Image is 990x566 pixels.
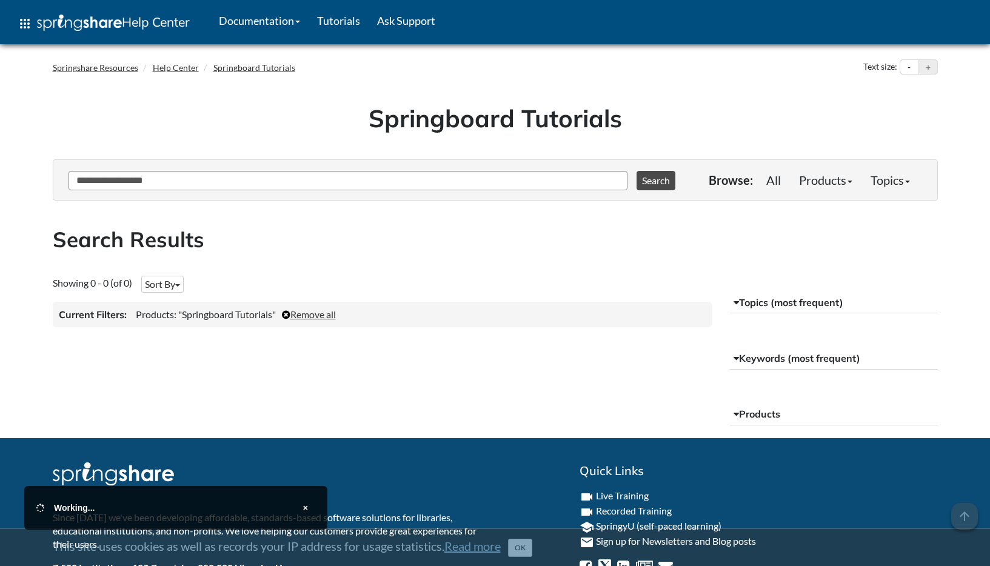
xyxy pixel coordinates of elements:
p: Browse: [709,171,753,188]
a: Tutorials [309,5,369,36]
a: Recorded Training [596,505,672,516]
a: Springboard Tutorials [213,62,295,73]
div: Text size: [861,59,900,75]
span: Showing 0 - 0 (of 0) [53,277,132,288]
p: Since [DATE] we've been developing affordable, standards-based software solutions for libraries, ... [53,511,486,551]
a: All [757,168,790,192]
span: apps [18,16,32,31]
a: Live Training [596,490,649,501]
h1: Springboard Tutorials [62,101,929,135]
button: Keywords (most frequent) [730,348,938,370]
a: Remove all [282,308,336,320]
span: Help Center [122,14,190,30]
a: Documentation [210,5,309,36]
a: Help Center [153,62,199,73]
span: Working... [54,503,95,513]
a: Read more [444,539,501,553]
a: arrow_upward [951,504,978,519]
i: school [580,520,594,534]
i: videocam [580,490,594,504]
button: Search [637,171,675,190]
button: Sort By [141,276,184,293]
i: videocam [580,505,594,519]
a: Springshare Resources [53,62,138,73]
h2: Search Results [53,225,938,255]
h2: Quick Links [580,462,938,479]
button: Close [296,498,315,518]
i: email [580,535,594,550]
h3: Current Filters [59,308,127,321]
a: Products [790,168,861,192]
span: arrow_upward [951,503,978,530]
span: Products: [136,308,176,320]
a: Topics [861,168,919,192]
img: Springshare [37,15,122,31]
button: Decrease text size [900,60,918,75]
span: "Springboard Tutorials" [178,308,276,320]
button: Close [508,539,532,557]
div: This site uses cookies as well as records your IP address for usage statistics. [41,538,950,557]
a: Sign up for Newsletters and Blog posts [596,535,756,547]
button: Increase text size [919,60,937,75]
a: SpringyU (self-paced learning) [596,520,721,531]
a: apps Help Center [9,5,198,42]
button: Topics (most frequent) [730,292,938,314]
button: Products [730,404,938,425]
a: Ask Support [369,5,444,36]
img: Springshare [53,462,174,485]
